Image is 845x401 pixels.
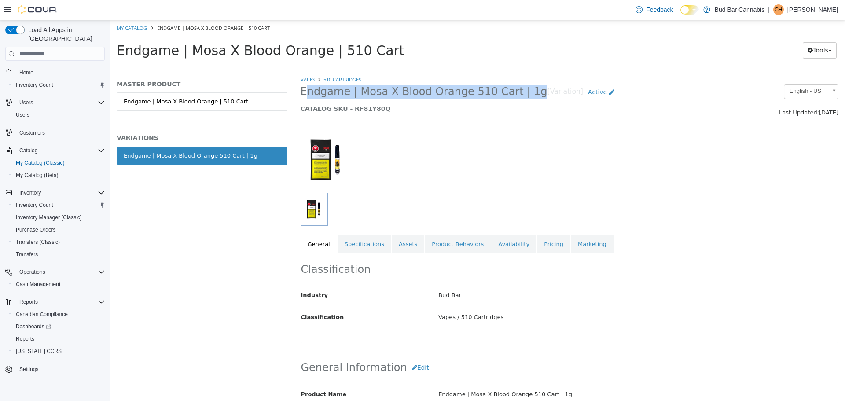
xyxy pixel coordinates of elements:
p: | [768,4,770,15]
span: Inventory Count [16,81,53,88]
span: [US_STATE] CCRS [16,348,62,355]
button: Edit [297,339,324,356]
button: Reports [2,296,108,308]
button: Users [16,97,37,108]
span: Customers [19,129,45,136]
span: Users [12,110,105,120]
a: Assets [282,215,314,233]
span: Transfers [12,249,105,260]
span: Customers [16,127,105,138]
p: [PERSON_NAME] [787,4,838,15]
span: Reports [16,297,105,307]
span: Inventory Count [12,200,105,210]
a: Inventory Count [12,200,57,210]
button: [US_STATE] CCRS [9,345,108,357]
a: [US_STATE] CCRS [12,346,65,357]
a: English - US [674,64,728,79]
span: Endgame | Mosa X Blood Orange 510 Cart | 1g [191,65,437,78]
button: Inventory Count [9,79,108,91]
button: Catalog [2,144,108,157]
button: Users [2,96,108,109]
div: Bud Bar [322,268,735,283]
span: Purchase Orders [12,224,105,235]
span: Endgame | Mosa X Blood Orange | 510 Cart [47,4,160,11]
span: Inventory Manager (Classic) [12,212,105,223]
span: Classification [191,294,234,300]
span: Canadian Compliance [16,311,68,318]
a: Reports [12,334,38,344]
a: Specifications [228,215,281,233]
button: Home [2,66,108,79]
span: Home [19,69,33,76]
h5: VARIATIONS [7,114,177,121]
span: Inventory Count [16,202,53,209]
div: Vapes / 510 Cartridges [322,290,735,305]
a: Settings [16,364,42,375]
span: Reports [12,334,105,344]
a: Users [12,110,33,120]
span: Home [16,67,105,78]
button: Users [9,109,108,121]
p: Bud Bar Cannabis [715,4,765,15]
span: My Catalog (Beta) [12,170,105,180]
span: Settings [19,366,38,373]
span: Reports [16,335,34,342]
nav: Complex example [5,63,105,399]
a: Transfers [12,249,41,260]
a: Canadian Compliance [12,309,71,320]
span: Dashboards [16,323,51,330]
span: My Catalog (Classic) [16,159,65,166]
a: 510 Cartridges [213,56,251,63]
span: Transfers [16,251,38,258]
button: Purchase Orders [9,224,108,236]
span: Operations [19,269,45,276]
h5: CATALOG SKU - RF81Y80Q [191,85,591,92]
span: Washington CCRS [12,346,105,357]
a: Home [16,67,37,78]
button: Cash Management [9,278,108,291]
button: Customers [2,126,108,139]
div: Caleb H [773,4,784,15]
span: Transfers (Classic) [12,237,105,247]
a: Marketing [461,215,503,233]
a: Transfers (Classic) [12,237,63,247]
button: Reports [16,297,41,307]
button: My Catalog (Classic) [9,157,108,169]
a: Customers [16,128,48,138]
span: Feedback [646,5,673,14]
a: Feedback [632,1,676,18]
button: Operations [16,267,49,277]
span: English - US [674,64,716,78]
span: Inventory [19,189,41,196]
span: Active [478,68,497,75]
span: Endgame | Mosa X Blood Orange | 510 Cart [7,22,294,38]
span: CH [775,4,782,15]
button: Reports [9,333,108,345]
button: Inventory Manager (Classic) [9,211,108,224]
span: Reports [19,298,38,305]
a: Vapes [191,56,205,63]
h5: MASTER PRODUCT [7,60,177,68]
h2: Classification [191,243,728,256]
span: Catalog [19,147,37,154]
span: My Catalog (Classic) [12,158,105,168]
span: Canadian Compliance [12,309,105,320]
span: Dashboards [12,321,105,332]
button: Inventory Count [9,199,108,211]
span: Users [16,97,105,108]
div: Endgame | Mosa X Blood Orange 510 Cart | 1g [322,367,735,382]
span: [DATE] [709,89,728,96]
h2: General Information [191,339,728,356]
a: My Catalog [7,4,37,11]
span: Transfers (Classic) [16,239,60,246]
a: Purchase Orders [12,224,59,235]
a: General [191,215,227,233]
span: My Catalog (Beta) [16,172,59,179]
img: 150 [191,107,243,173]
button: Catalog [16,145,41,156]
button: Tools [693,22,727,38]
button: Settings [2,363,108,375]
a: Product Behaviors [315,215,381,233]
a: My Catalog (Beta) [12,170,62,180]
